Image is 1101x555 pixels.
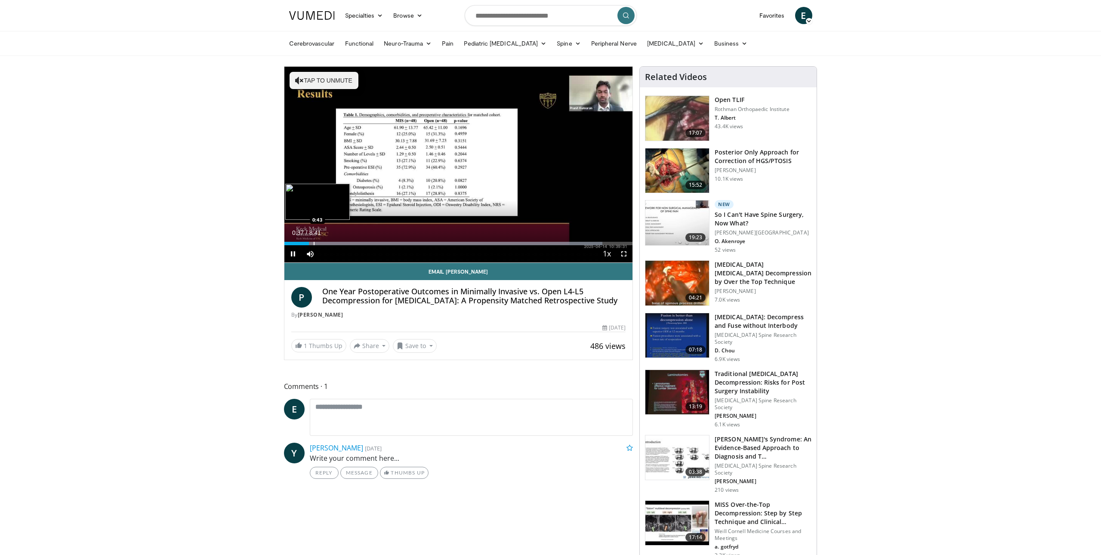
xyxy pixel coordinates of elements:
p: D. Chou [715,347,811,354]
a: Y [284,443,305,463]
a: Pain [437,35,459,52]
span: 17:14 [685,533,706,542]
p: 52 views [715,247,736,253]
button: Pause [284,245,302,262]
a: [PERSON_NAME] [310,443,363,453]
img: VuMedi Logo [289,11,335,20]
h3: So I Can't Have Spine Surgery, Now What? [715,210,811,228]
img: c4373fc0-6c06-41b5-9b74-66e3a29521fb.150x105_q85_crop-smart_upscale.jpg [645,200,709,245]
a: Neuro-Trauma [379,35,437,52]
button: Save to [393,339,437,353]
div: By [291,311,626,319]
p: Write your comment here... [310,453,633,463]
a: E [284,399,305,419]
a: 07:18 [MEDICAL_DATA]: Decompress and Fuse without Interbody [MEDICAL_DATA] Spine Research Society... [645,313,811,363]
p: [PERSON_NAME] [715,167,811,174]
img: 97801bed-5de1-4037-bed6-2d7170b090cf.150x105_q85_crop-smart_upscale.jpg [645,313,709,358]
p: a. gotfryd [715,543,811,550]
a: 19:23 New So I Can't Have Spine Surgery, Now What? [PERSON_NAME][GEOGRAPHIC_DATA] O. Akenroye 52 ... [645,200,811,253]
a: Thumbs Up [380,467,429,479]
small: [DATE] [365,444,382,452]
p: [PERSON_NAME] [715,413,811,419]
span: Comments 1 [284,381,633,392]
img: image.jpeg [285,184,350,220]
a: Reply [310,467,339,479]
a: Functional [340,35,379,52]
p: Weill Cornell Medicine Courses and Meetings [715,528,811,542]
a: P [291,287,312,308]
a: 17:07 Open TLIF Rothman Orthopaedic Institute T. Albert 43.4K views [645,96,811,141]
span: 19:23 [685,233,706,242]
span: 15:52 [685,181,706,189]
span: 07:18 [685,345,706,354]
h3: [MEDICAL_DATA]: Decompress and Fuse without Interbody [715,313,811,330]
p: [PERSON_NAME] [715,478,811,485]
a: Message [340,467,378,479]
video-js: Video Player [284,67,633,263]
a: [PERSON_NAME] [298,311,343,318]
div: [DATE] [602,324,626,332]
p: O. Akenroye [715,238,811,245]
p: T. Albert [715,114,789,121]
span: 17:07 [685,129,706,137]
span: 04:21 [685,293,706,302]
img: 8bbb5a92-0805-470d-8909-c99d56b1b368.150x105_q85_crop-smart_upscale.jpg [645,501,709,546]
h3: Open TLIF [715,96,789,104]
p: 6.9K views [715,356,740,363]
a: 15:52 Posterior Only Approach for Correction of HGS/PTOSIS [PERSON_NAME] 10.1K views [645,148,811,194]
p: [MEDICAL_DATA] Spine Research Society [715,332,811,345]
a: Email [PERSON_NAME] [284,263,633,280]
img: 5e876a87-51da-405d-9c40-1020f1f086d6.150x105_q85_crop-smart_upscale.jpg [645,370,709,415]
p: 10.1K views [715,176,743,182]
p: [MEDICAL_DATA] Spine Research Society [715,462,811,476]
button: Share [350,339,390,353]
p: 210 views [715,487,739,493]
h3: Posterior Only Approach for Correction of HGS/PTOSIS [715,148,811,165]
a: Cerebrovascular [284,35,340,52]
h4: Related Videos [645,72,707,82]
a: E [795,7,812,24]
h3: [PERSON_NAME]'s Syndrome: An Evidence-Based Approach to Diagnosis and T… [715,435,811,461]
span: / [306,229,308,236]
span: 486 views [590,341,626,351]
button: Fullscreen [615,245,632,262]
p: [PERSON_NAME] [715,288,811,295]
a: 13:19 Traditional [MEDICAL_DATA] Decompression: Risks for Post Surgery Instability [MEDICAL_DATA]... [645,370,811,428]
h3: [MEDICAL_DATA] [MEDICAL_DATA] Decompression by Over the Top Technique [715,260,811,286]
a: Browse [388,7,428,24]
img: 5bc800f5-1105-408a-bbac-d346e50c89d5.150x105_q85_crop-smart_upscale.jpg [645,261,709,305]
a: Favorites [754,7,790,24]
span: 0:37 [292,229,304,236]
div: Progress Bar [284,242,633,245]
a: Pediatric [MEDICAL_DATA] [459,35,552,52]
img: AMFAUBLRvnRX8J4n4xMDoxOjByO_JhYE.150x105_q85_crop-smart_upscale.jpg [645,148,709,193]
button: Mute [302,245,319,262]
input: Search topics, interventions [465,5,637,26]
p: 7.0K views [715,296,740,303]
span: 1 [304,342,307,350]
img: 5244051d-1ec2-4090-8166-32c3f4d9108f.150x105_q85_crop-smart_upscale.jpg [645,435,709,480]
button: Tap to unmute [290,72,358,89]
p: Rothman Orthopaedic Institute [715,106,789,113]
a: [MEDICAL_DATA] [642,35,709,52]
p: [PERSON_NAME][GEOGRAPHIC_DATA] [715,229,811,236]
a: Business [709,35,753,52]
p: 6.1K views [715,421,740,428]
a: Peripheral Nerve [586,35,642,52]
p: 43.4K views [715,123,743,130]
h3: MISS Over-the-Top Decompression: Step by Step Technique and Clinical… [715,500,811,526]
a: 1 Thumbs Up [291,339,346,352]
img: 87433_0000_3.png.150x105_q85_crop-smart_upscale.jpg [645,96,709,141]
a: Spine [552,35,586,52]
a: 03:38 [PERSON_NAME]'s Syndrome: An Evidence-Based Approach to Diagnosis and T… [MEDICAL_DATA] Spi... [645,435,811,493]
a: Specialties [340,7,389,24]
p: New [715,200,734,209]
span: 8:41 [309,229,321,236]
button: Playback Rate [598,245,615,262]
a: 04:21 [MEDICAL_DATA] [MEDICAL_DATA] Decompression by Over the Top Technique [PERSON_NAME] 7.0K views [645,260,811,306]
span: 13:19 [685,402,706,411]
